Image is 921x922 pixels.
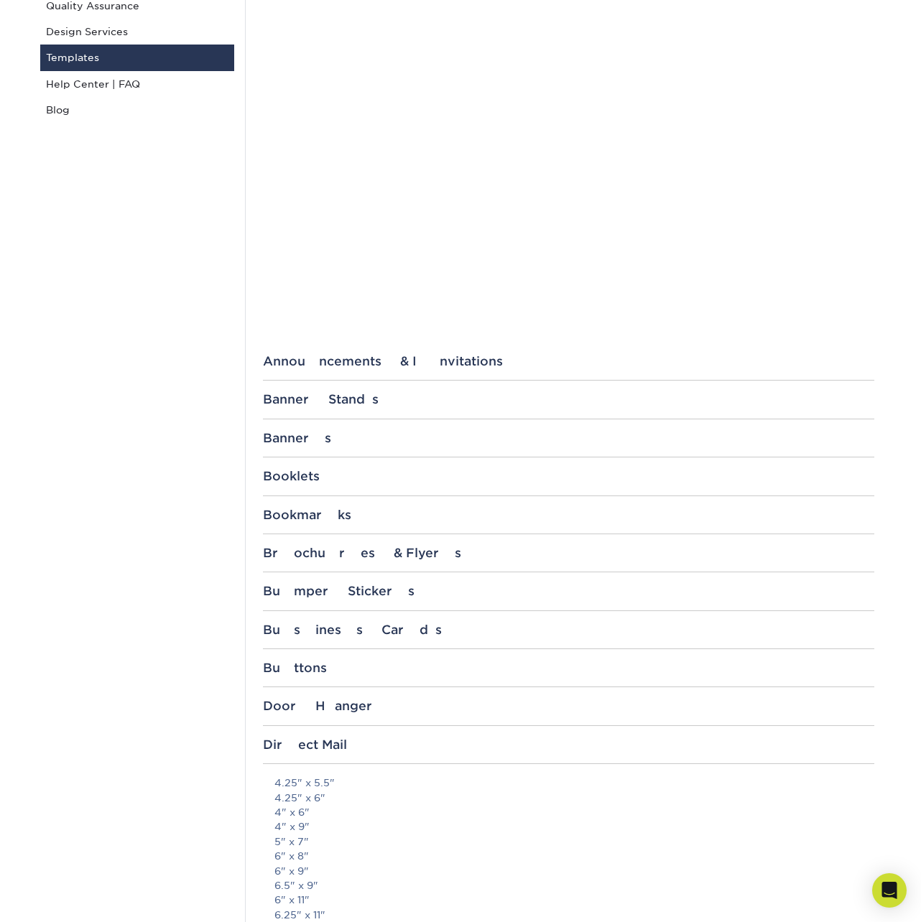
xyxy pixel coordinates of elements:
a: 6.25" x 11" [274,909,325,921]
div: Direct Mail [263,737,874,752]
a: 6.5" x 9" [274,880,318,891]
a: Templates [40,45,234,70]
div: Buttons [263,661,874,675]
a: 6" x 9" [274,865,309,877]
a: 5" x 7" [274,836,309,847]
a: 4.25" x 5.5" [274,777,335,788]
a: 6" x 11" [274,894,310,905]
div: Booklets [263,469,874,483]
div: Bumper Stickers [263,584,874,598]
a: 4" x 6" [274,806,310,818]
a: 6" x 8" [274,850,309,862]
div: Open Intercom Messenger [872,873,907,908]
iframe: Google Customer Reviews [4,878,122,917]
div: Bookmarks [263,508,874,522]
a: Design Services [40,19,234,45]
div: Business Cards [263,623,874,637]
a: Blog [40,97,234,123]
div: Banners [263,431,874,445]
a: 4" x 9" [274,821,310,832]
div: Door Hanger [263,699,874,713]
a: 4.25" x 6" [274,792,325,804]
div: Announcements & Invitations [263,354,874,368]
a: Help Center | FAQ [40,71,234,97]
div: Banner Stands [263,392,874,406]
div: Brochures & Flyers [263,546,874,560]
